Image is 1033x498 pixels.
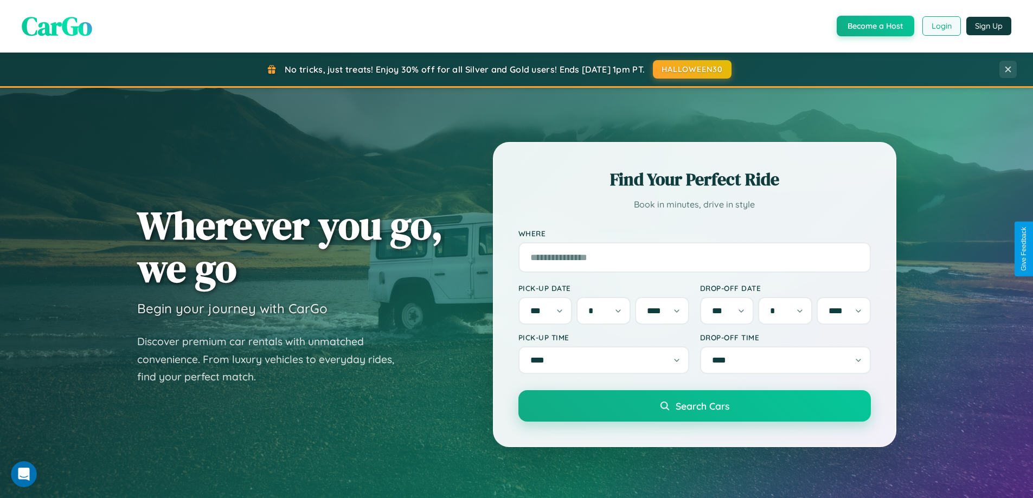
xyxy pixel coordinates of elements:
[700,333,871,342] label: Drop-off Time
[653,60,732,79] button: HALLOWEEN30
[837,16,914,36] button: Become a Host
[922,16,961,36] button: Login
[518,283,689,293] label: Pick-up Date
[700,283,871,293] label: Drop-off Date
[137,204,443,289] h1: Wherever you go, we go
[518,167,871,191] h2: Find Your Perfect Ride
[518,333,689,342] label: Pick-up Time
[518,229,871,238] label: Where
[137,300,328,316] h3: Begin your journey with CarGo
[22,8,92,44] span: CarGo
[966,17,1011,35] button: Sign Up
[11,461,37,487] iframe: Intercom live chat
[285,64,645,75] span: No tricks, just treats! Enjoy 30% off for all Silver and Gold users! Ends [DATE] 1pm PT.
[1020,227,1028,271] div: Give Feedback
[518,197,871,212] p: Book in minutes, drive in style
[518,390,871,422] button: Search Cars
[676,400,729,412] span: Search Cars
[137,333,408,386] p: Discover premium car rentals with unmatched convenience. From luxury vehicles to everyday rides, ...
